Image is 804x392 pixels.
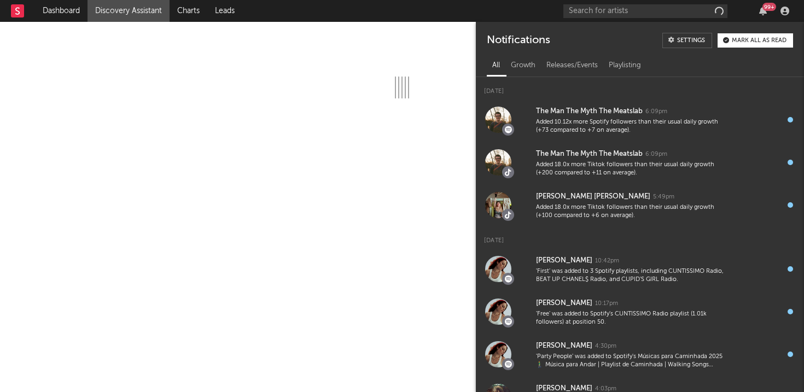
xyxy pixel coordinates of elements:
[732,38,786,44] div: Mark all as read
[595,257,619,265] div: 10:42pm
[536,203,729,220] div: Added 18.0x more Tiktok followers than their usual daily growth (+100 compared to +6 on average).
[563,4,727,18] input: Search for artists
[476,184,804,226] a: [PERSON_NAME] [PERSON_NAME]5:49pmAdded 18.0x more Tiktok followers than their usual daily growth ...
[487,33,550,48] div: Notifications
[718,33,793,48] button: Mark all as read
[536,105,643,118] div: The Man The Myth The Meatslab
[536,161,729,178] div: Added 18.0x more Tiktok followers than their usual daily growth (+200 compared to +11 on average).
[762,3,776,11] div: 99 +
[536,118,729,135] div: Added 10.12x more Spotify followers than their usual daily growth (+73 compared to +7 on average).
[476,141,804,184] a: The Man The Myth The Meatslab6:09pmAdded 18.0x more Tiktok followers than their usual daily growt...
[476,248,804,290] a: [PERSON_NAME]10:42pm'First' was added to 3 Spotify playlists, including CUNTISSIMO Radio, BEAT UP...
[536,190,650,203] div: [PERSON_NAME] [PERSON_NAME]
[505,56,541,75] div: Growth
[476,290,804,333] a: [PERSON_NAME]10:17pm'Free' was added to Spotify's CUNTISSIMO Radio playlist (1.01k followers) at ...
[536,148,643,161] div: The Man The Myth The Meatslab
[677,38,705,44] div: Settings
[645,150,667,159] div: 6:09pm
[536,353,729,370] div: 'Party People' was added to Spotify's Músicas para Caminhada 2025🚶‍♂️ Música para Andar | Playlis...
[603,56,646,75] div: Playlisting
[759,7,767,15] button: 99+
[536,340,592,353] div: [PERSON_NAME]
[536,310,729,327] div: 'Free' was added to Spotify's CUNTISSIMO Radio playlist (1.01k followers) at position 50.
[645,108,667,116] div: 6:09pm
[541,56,603,75] div: Releases/Events
[536,254,592,267] div: [PERSON_NAME]
[487,56,505,75] div: All
[476,77,804,98] div: [DATE]
[653,193,674,201] div: 5:49pm
[476,226,804,248] div: [DATE]
[536,297,592,310] div: [PERSON_NAME]
[476,333,804,376] a: [PERSON_NAME]4:30pm'Party People' was added to Spotify's Músicas para Caminhada 2025🚶‍♂️ Música p...
[476,98,804,141] a: The Man The Myth The Meatslab6:09pmAdded 10.12x more Spotify followers than their usual daily gro...
[536,267,729,284] div: 'First' was added to 3 Spotify playlists, including CUNTISSIMO Radio, BEAT UP CHANEL$ Radio, and ...
[595,342,616,350] div: 4:30pm
[595,300,618,308] div: 10:17pm
[662,33,712,48] a: Settings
